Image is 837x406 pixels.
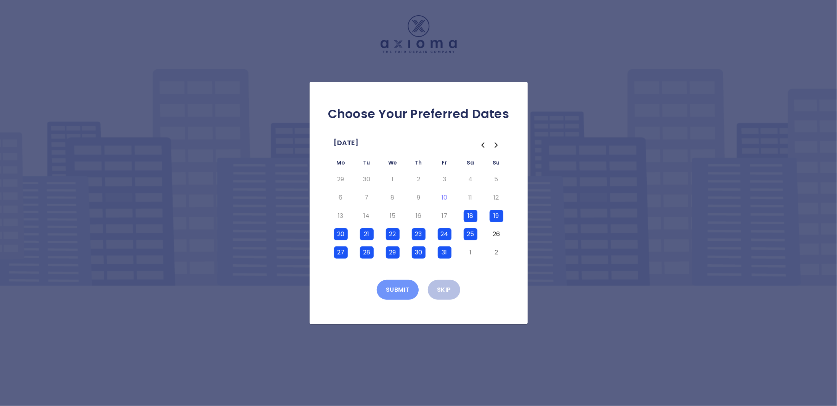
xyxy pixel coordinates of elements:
button: Monday, October 13th, 2025 [334,210,348,222]
button: Wednesday, October 29th, 2025, selected [386,246,400,259]
button: Thursday, October 30th, 2025, selected [412,246,426,259]
button: Sunday, November 2nd, 2025 [490,246,503,259]
button: Wednesday, October 22nd, 2025, selected [386,228,400,240]
button: Friday, October 17th, 2025 [438,210,451,222]
h2: Choose Your Preferred Dates [322,106,516,121]
button: Skip [428,280,460,300]
th: Sunday [484,158,509,170]
button: Sunday, October 5th, 2025 [490,173,503,185]
button: Monday, October 27th, 2025, selected [334,246,348,259]
button: Monday, September 29th, 2025 [334,173,348,185]
button: Monday, October 6th, 2025 [334,192,348,204]
th: Tuesday [354,158,380,170]
button: Go to the Previous Month [476,138,490,152]
button: Monday, October 20th, 2025, selected [334,228,348,240]
button: Thursday, October 23rd, 2025, selected [412,228,426,240]
button: Sunday, October 12th, 2025 [490,192,503,204]
button: Friday, October 3rd, 2025 [438,173,451,185]
button: Wednesday, October 15th, 2025 [386,210,400,222]
th: Thursday [406,158,432,170]
img: Logo [381,15,457,53]
table: October 2025 [328,158,509,262]
button: Wednesday, October 1st, 2025 [386,173,400,185]
button: Friday, October 24th, 2025, selected [438,228,451,240]
th: Wednesday [380,158,406,170]
th: Friday [432,158,458,170]
button: Saturday, October 25th, 2025, selected [464,228,477,240]
button: Sunday, October 19th, 2025, selected [490,210,503,222]
button: Thursday, October 9th, 2025 [412,192,426,204]
button: Sunday, October 26th, 2025 [490,228,503,240]
button: Tuesday, October 7th, 2025 [360,192,374,204]
button: Submit [377,280,419,300]
button: Go to the Next Month [490,138,503,152]
button: Tuesday, September 30th, 2025 [360,173,374,185]
button: Tuesday, October 28th, 2025, selected [360,246,374,259]
button: Thursday, October 2nd, 2025 [412,173,426,185]
button: Saturday, October 11th, 2025 [464,192,477,204]
button: Tuesday, October 14th, 2025 [360,210,374,222]
th: Monday [328,158,354,170]
th: Saturday [458,158,484,170]
button: Today, Friday, October 10th, 2025 [438,192,451,204]
button: Wednesday, October 8th, 2025 [386,192,400,204]
button: Thursday, October 16th, 2025 [412,210,426,222]
span: [DATE] [334,137,359,149]
button: Friday, October 31st, 2025, selected [438,246,451,259]
button: Tuesday, October 21st, 2025, selected [360,228,374,240]
button: Saturday, November 1st, 2025 [464,246,477,259]
button: Saturday, October 4th, 2025 [464,173,477,185]
button: Saturday, October 18th, 2025, selected [464,210,477,222]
